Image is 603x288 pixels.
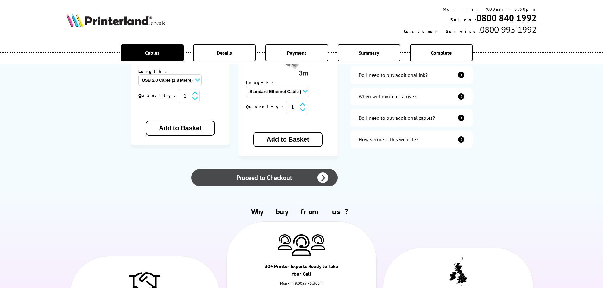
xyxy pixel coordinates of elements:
[146,121,215,136] button: Add to Basket
[311,234,325,250] img: Printer Experts
[404,28,480,34] span: Customer Service:
[66,207,537,217] h2: Why buy from us?
[138,69,172,74] span: Length:
[449,257,467,286] img: UK tax payer
[359,93,416,100] div: When will my items arrive?
[253,132,322,147] button: Add to Basket
[350,131,473,148] a: secure-website
[359,136,418,143] div: How secure is this website?
[145,50,160,56] span: Cables
[287,50,306,56] span: Payment
[278,234,292,250] img: Printer Experts
[350,66,473,84] a: additional-ink
[404,6,537,12] div: Mon - Fri 9:00am - 5:30pm
[359,115,435,121] div: Do I need to buy additional cables?
[480,24,537,35] span: 0800 995 1992
[191,169,337,186] a: Proceed to Checkout
[350,109,473,127] a: additional-cables
[66,13,165,27] img: Printerland Logo
[217,50,232,56] span: Details
[450,17,476,22] span: Sales:
[359,72,428,78] div: Do I need to buy additional ink?
[359,50,379,56] span: Summary
[350,88,473,105] a: items-arrive
[138,93,179,98] span: Quantity:
[476,12,537,24] a: 0800 840 1992
[292,234,311,256] img: Printer Experts
[431,50,452,56] span: Complete
[246,80,280,86] span: Length:
[246,104,286,110] span: Quantity:
[264,262,339,281] div: 30+ Printer Experts Ready to Take Your Call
